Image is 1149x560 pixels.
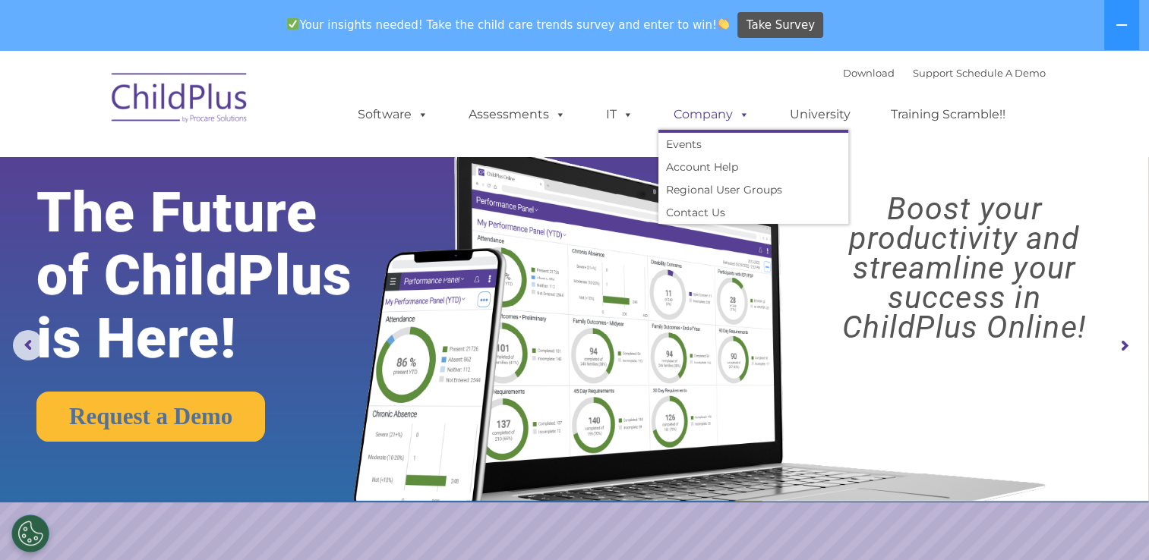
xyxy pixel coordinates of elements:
[658,178,848,201] a: Regional User Groups
[591,99,649,130] a: IT
[281,10,736,39] span: Your insights needed! Take the child care trends survey and enter to win!
[36,181,403,370] rs-layer: The Future of ChildPlus is Here!
[658,156,848,178] a: Account Help
[718,18,729,30] img: 👏
[211,162,276,174] span: Phone number
[913,67,953,79] a: Support
[747,12,815,39] span: Take Survey
[658,201,848,224] a: Contact Us
[11,514,49,552] button: Cookies Settings
[843,67,1046,79] font: |
[737,12,823,39] a: Take Survey
[36,392,265,442] a: Request a Demo
[876,99,1021,130] a: Training Scramble!!
[658,133,848,156] a: Events
[453,99,581,130] a: Assessments
[104,62,256,138] img: ChildPlus by Procare Solutions
[794,194,1135,342] rs-layer: Boost your productivity and streamline your success in ChildPlus Online!
[342,99,444,130] a: Software
[211,100,257,112] span: Last name
[956,67,1046,79] a: Schedule A Demo
[843,67,895,79] a: Download
[658,99,765,130] a: Company
[287,18,298,30] img: ✅
[775,99,866,130] a: University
